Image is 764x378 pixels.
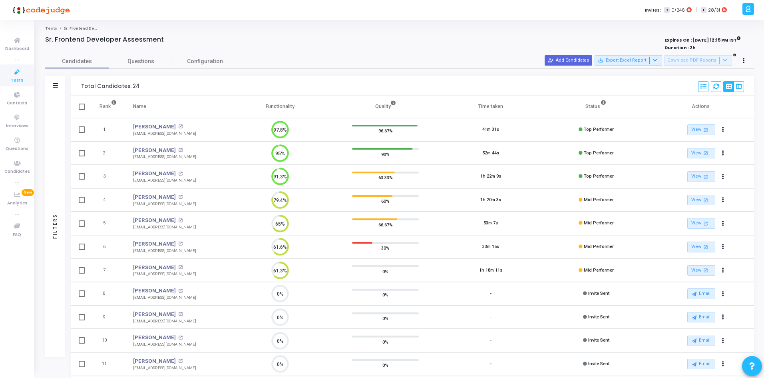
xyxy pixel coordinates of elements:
[45,26,57,31] a: Tests
[480,173,501,180] div: 1h 22m 9s
[595,55,662,66] button: Export Excel Report
[687,336,715,346] button: Email
[13,232,21,238] span: FAQ
[702,244,709,250] mat-icon: open_in_new
[178,312,183,316] mat-icon: open_in_new
[133,170,176,178] a: [PERSON_NAME]
[687,124,715,135] a: View
[718,194,729,206] button: Actions
[588,291,609,296] span: Invite Sent
[7,200,27,207] span: Analytics
[584,268,614,273] span: Mid Performer
[5,46,29,52] span: Dashboard
[382,291,388,299] span: 0%
[378,174,393,182] span: 63.33%
[178,148,183,152] mat-icon: open_in_new
[482,244,499,250] div: 33m 15s
[91,306,125,329] td: 9
[687,288,715,299] button: Email
[45,57,109,66] span: Candidates
[178,124,183,129] mat-icon: open_in_new
[687,195,715,206] a: View
[4,168,30,175] span: Candidates
[718,265,729,276] button: Actions
[723,81,744,92] div: View Options
[133,102,146,111] div: Name
[133,310,176,318] a: [PERSON_NAME]
[664,7,669,13] span: T
[133,178,196,184] div: [EMAIL_ADDRESS][DOMAIN_NAME]
[178,336,183,340] mat-icon: open_in_new
[588,314,609,320] span: Invite Sent
[718,335,729,346] button: Actions
[490,337,491,344] div: -
[381,150,390,158] span: 90%
[548,58,553,63] mat-icon: person_add_alt
[133,365,196,371] div: [EMAIL_ADDRESS][DOMAIN_NAME]
[133,224,196,230] div: [EMAIL_ADDRESS][DOMAIN_NAME]
[687,148,715,159] a: View
[378,220,393,228] span: 66.67%
[718,148,729,159] button: Actions
[490,290,491,297] div: -
[490,361,491,368] div: -
[702,197,709,204] mat-icon: open_in_new
[702,267,709,274] mat-icon: open_in_new
[645,7,661,14] label: Invites:
[91,142,125,165] td: 2
[133,264,176,272] a: [PERSON_NAME]
[687,242,715,252] a: View
[52,182,59,270] div: Filters
[588,338,609,343] span: Invite Sent
[133,154,196,160] div: [EMAIL_ADDRESS][DOMAIN_NAME]
[91,259,125,282] td: 7
[91,188,125,212] td: 4
[687,265,715,276] a: View
[91,282,125,306] td: 8
[718,288,729,300] button: Actions
[649,96,754,118] th: Actions
[718,358,729,370] button: Actions
[22,189,34,196] span: New
[708,7,720,14] span: 28/31
[378,127,393,135] span: 96.67%
[584,174,614,179] span: Top Performer
[187,57,223,66] span: Configuration
[687,171,715,182] a: View
[584,127,614,132] span: Top Performer
[133,146,176,154] a: [PERSON_NAME]
[381,197,390,205] span: 60%
[178,265,183,270] mat-icon: open_in_new
[133,342,196,348] div: [EMAIL_ADDRESS][DOMAIN_NAME]
[6,123,28,130] span: Interviews
[702,173,709,180] mat-icon: open_in_new
[133,287,176,295] a: [PERSON_NAME]
[702,126,709,133] mat-icon: open_in_new
[382,338,388,346] span: 0%
[91,118,125,142] td: 1
[584,197,614,202] span: Mid Performer
[588,361,609,366] span: Invite Sent
[381,244,390,252] span: 30%
[133,240,176,248] a: [PERSON_NAME]
[91,352,125,376] td: 11
[665,44,696,51] strong: Duration : 2h
[490,314,491,321] div: -
[584,220,614,226] span: Mid Performer
[7,100,27,107] span: Contests
[91,212,125,235] td: 5
[479,267,502,274] div: 1h 18m 11s
[6,146,28,152] span: Questions
[718,124,729,136] button: Actions
[478,102,503,111] div: Time taken
[133,318,196,324] div: [EMAIL_ADDRESS][DOMAIN_NAME]
[133,193,176,201] a: [PERSON_NAME]
[178,172,183,176] mat-icon: open_in_new
[584,150,614,156] span: Top Performer
[543,96,649,118] th: Status
[178,195,183,199] mat-icon: open_in_new
[178,289,183,293] mat-icon: open_in_new
[382,267,388,275] span: 0%
[482,150,499,157] div: 52m 44s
